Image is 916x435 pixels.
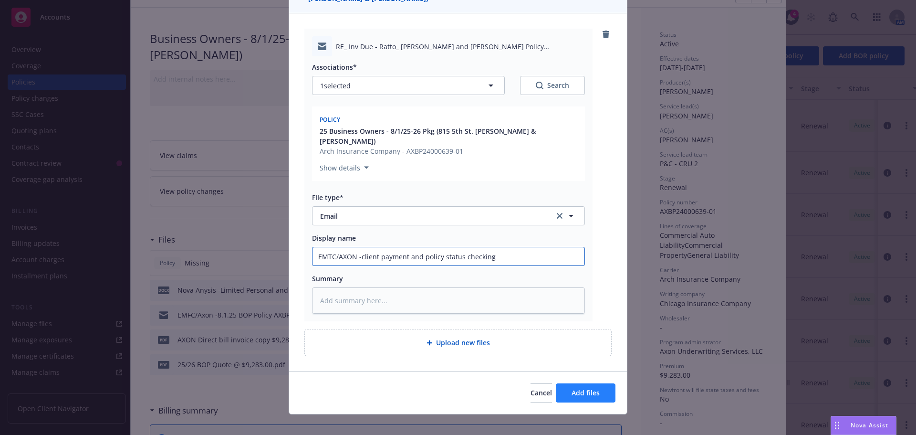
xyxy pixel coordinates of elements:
button: Nova Assist [831,416,896,435]
div: Upload new files [304,329,612,356]
span: Add files [572,388,600,397]
span: Summary [312,274,343,283]
div: Drag to move [831,416,843,435]
span: Cancel [531,388,552,397]
button: Cancel [531,383,552,403]
button: Add files [556,383,615,403]
span: Nova Assist [851,421,888,429]
input: Add display name here... [312,247,584,265]
span: Upload new files [436,338,490,348]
